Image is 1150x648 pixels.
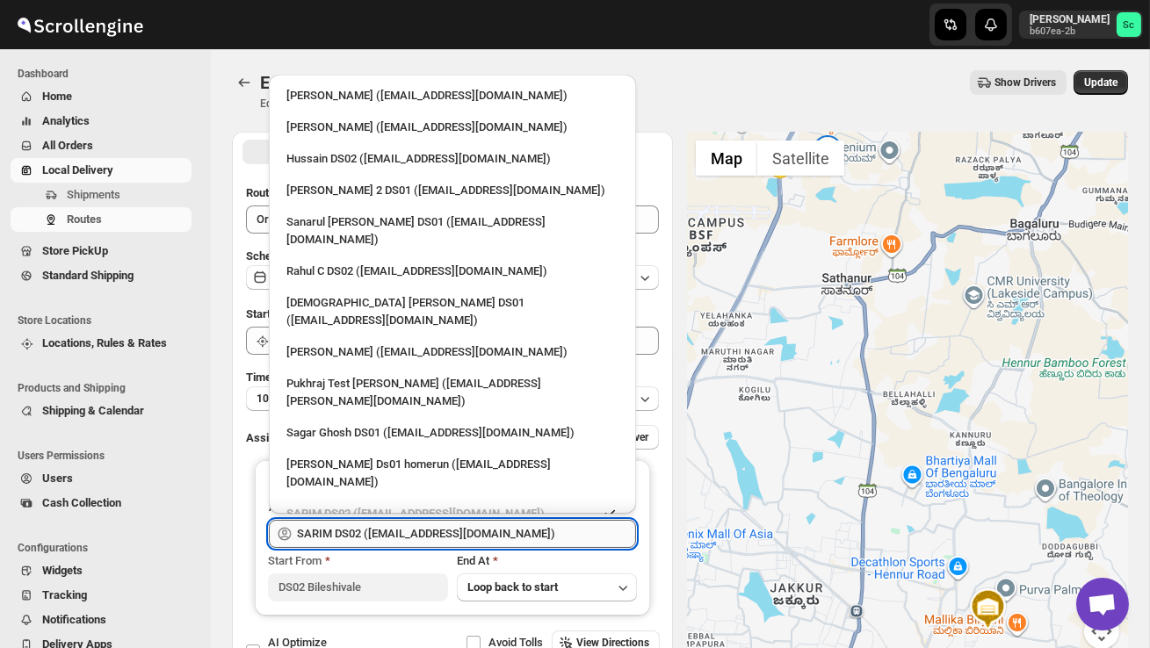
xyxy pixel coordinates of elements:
[286,343,618,361] div: [PERSON_NAME] ([EMAIL_ADDRESS][DOMAIN_NAME])
[42,613,106,626] span: Notifications
[11,558,192,583] button: Widgets
[11,466,192,491] button: Users
[1124,19,1135,31] text: Sc
[246,265,659,290] button: [DATE]|[DATE]
[11,583,192,608] button: Tracking
[18,449,199,463] span: Users Permissions
[467,580,558,594] span: Loop back to start
[232,70,257,95] button: Routes
[42,564,83,577] span: Widgets
[269,205,636,254] li: Sanarul Haque DS01 (fefifag638@adosnan.com)
[246,186,307,199] span: Route Name
[11,84,192,109] button: Home
[269,141,636,173] li: Hussain DS02 (jarav60351@abatido.com)
[18,381,199,395] span: Products and Shipping
[67,188,120,201] span: Shipments
[11,399,192,423] button: Shipping & Calendar
[269,335,636,366] li: Vikas Rathod (lolegiy458@nalwan.com)
[286,294,618,329] div: [DEMOGRAPHIC_DATA] [PERSON_NAME] DS01 ([EMAIL_ADDRESS][DOMAIN_NAME])
[297,520,636,548] input: Search assignee
[11,608,192,632] button: Notifications
[246,371,317,384] span: Time Per Stop
[42,336,167,349] span: Locations, Rules & Rates
[286,375,618,410] div: Pukhraj Test [PERSON_NAME] ([EMAIL_ADDRESS][PERSON_NAME][DOMAIN_NAME])
[269,415,636,447] li: Sagar Ghosh DS01 (loneyoj483@downlor.com)
[457,573,637,601] button: Loop back to start
[42,90,72,103] span: Home
[1030,12,1110,26] p: [PERSON_NAME]
[246,386,659,411] button: 10 minutes
[286,456,618,491] div: [PERSON_NAME] Ds01 homerun ([EMAIL_ADDRESS][DOMAIN_NAME])
[11,491,192,515] button: Cash Collection
[11,331,192,356] button: Locations, Rules & Rates
[286,213,618,248] div: Sanarul [PERSON_NAME] DS01 ([EMAIL_ADDRESS][DOMAIN_NAME])
[696,140,757,176] button: Show street map
[42,588,87,601] span: Tracking
[810,135,845,170] div: 1
[242,140,451,164] button: All Route Options
[457,552,637,570] div: End At
[286,87,618,104] div: [PERSON_NAME] ([EMAIL_ADDRESS][DOMAIN_NAME])
[246,249,316,263] span: Scheduled for
[18,541,199,555] span: Configurations
[286,182,618,199] div: [PERSON_NAME] 2 DS01 ([EMAIL_ADDRESS][DOMAIN_NAME])
[42,269,134,282] span: Standard Shipping
[269,173,636,205] li: Ali Husain 2 DS01 (petec71113@advitize.com)
[1030,26,1110,37] p: b607ea-2b
[11,183,192,207] button: Shipments
[286,263,618,280] div: Rahul C DS02 ([EMAIL_ADDRESS][DOMAIN_NAME])
[42,244,108,257] span: Store PickUp
[42,472,73,485] span: Users
[11,207,192,232] button: Routes
[257,392,309,406] span: 10 minutes
[1076,578,1129,630] a: Open chat
[268,554,322,567] span: Start From
[11,133,192,158] button: All Orders
[11,109,192,133] button: Analytics
[269,254,636,285] li: Rahul C DS02 (rahul.chopra@home-run.co)
[14,3,146,47] img: ScrollEngine
[286,150,618,168] div: Hussain DS02 ([EMAIL_ADDRESS][DOMAIN_NAME])
[246,431,293,444] span: Assign to
[1019,11,1143,39] button: User menu
[286,505,594,522] div: SARIM DS02 ([EMAIL_ADDRESS][DOMAIN_NAME])
[286,424,618,442] div: Sagar Ghosh DS01 ([EMAIL_ADDRESS][DOMAIN_NAME])
[757,140,844,176] button: Show satellite imagery
[1074,70,1128,95] button: Update
[286,119,618,136] div: [PERSON_NAME] ([EMAIL_ADDRESS][DOMAIN_NAME])
[260,72,339,93] span: Edit Route
[269,366,636,415] li: Pukhraj Test Grewal (lesogip197@pariag.com)
[246,205,659,234] input: Eg: Bengaluru Route
[269,285,636,335] li: Islam Laskar DS01 (vixib74172@ikowat.com)
[67,212,102,226] span: Routes
[269,496,636,528] li: SARIM DS02 (xititor414@owlny.com)
[42,404,144,417] span: Shipping & Calendar
[269,82,636,110] li: Rahul Chopra (pukhraj@home-run.co)
[18,67,199,81] span: Dashboard
[42,496,121,509] span: Cash Collection
[42,163,113,176] span: Local Delivery
[260,97,403,111] p: Edit/update your created route
[1084,76,1117,90] span: Update
[994,76,1056,90] span: Show Drivers
[18,313,199,328] span: Store Locations
[246,307,385,320] span: Start Location (Warehouse)
[269,110,636,141] li: Mujakkir Benguli (voweh79617@daypey.com)
[269,447,636,496] li: Sourav Ds01 homerun (bamij29633@eluxeer.com)
[1117,12,1141,37] span: Sanjay chetri
[42,139,93,152] span: All Orders
[970,70,1067,95] button: Show Drivers
[42,114,90,127] span: Analytics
